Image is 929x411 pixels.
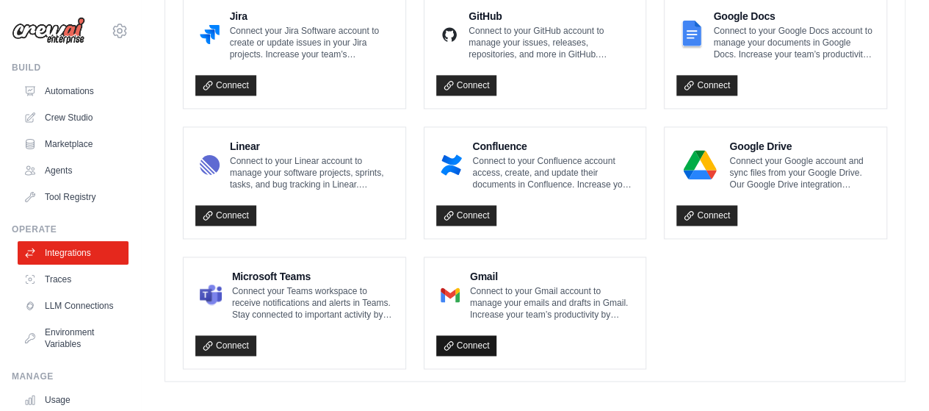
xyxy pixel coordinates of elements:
[200,150,220,179] img: Linear Logo
[472,155,634,190] p: Connect to your Confluence account access, create, and update their documents in Confluence. Incr...
[729,155,875,190] p: Connect your Google account and sync files from your Google Drive. Our Google Drive integration e...
[472,139,634,154] h4: Confluence
[681,20,703,49] img: Google Docs Logo
[200,280,222,310] img: Microsoft Teams Logo
[230,25,394,60] p: Connect your Jira Software account to create or update issues in your Jira projects. Increase you...
[436,335,497,356] a: Connect
[729,139,875,154] h4: Google Drive
[856,340,929,411] div: Widget de chat
[230,155,394,190] p: Connect to your Linear account to manage your software projects, sprints, tasks, and bug tracking...
[469,9,634,24] h4: GitHub
[18,79,129,103] a: Automations
[441,20,458,49] img: GitHub Logo
[469,25,634,60] p: Connect to your GitHub account to manage your issues, releases, repositories, and more in GitHub....
[195,75,256,96] a: Connect
[713,9,875,24] h4: Google Docs
[713,25,875,60] p: Connect to your Google Docs account to manage your documents in Google Docs. Increase your team’s...
[230,139,394,154] h4: Linear
[12,371,129,382] div: Manage
[200,20,220,49] img: Jira Logo
[230,9,394,24] h4: Jira
[856,340,929,411] iframe: Chat Widget
[12,62,129,74] div: Build
[18,159,129,182] a: Agents
[676,75,737,96] a: Connect
[12,224,129,235] div: Operate
[676,205,737,226] a: Connect
[18,294,129,318] a: LLM Connections
[436,75,497,96] a: Connect
[470,269,635,284] h4: Gmail
[441,150,463,179] img: Confluence Logo
[18,185,129,209] a: Tool Registry
[12,17,85,45] img: Logo
[441,280,460,310] img: Gmail Logo
[18,241,129,265] a: Integrations
[232,285,394,321] p: Connect your Teams workspace to receive notifications and alerts in Teams. Stay connected to impo...
[18,132,129,156] a: Marketplace
[470,285,635,321] p: Connect to your Gmail account to manage your emails and drafts in Gmail. Increase your team’s pro...
[436,205,497,226] a: Connect
[18,268,129,291] a: Traces
[18,106,129,129] a: Crew Studio
[195,335,256,356] a: Connect
[195,205,256,226] a: Connect
[18,321,129,356] a: Environment Variables
[232,269,394,284] h4: Microsoft Teams
[681,150,719,179] img: Google Drive Logo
